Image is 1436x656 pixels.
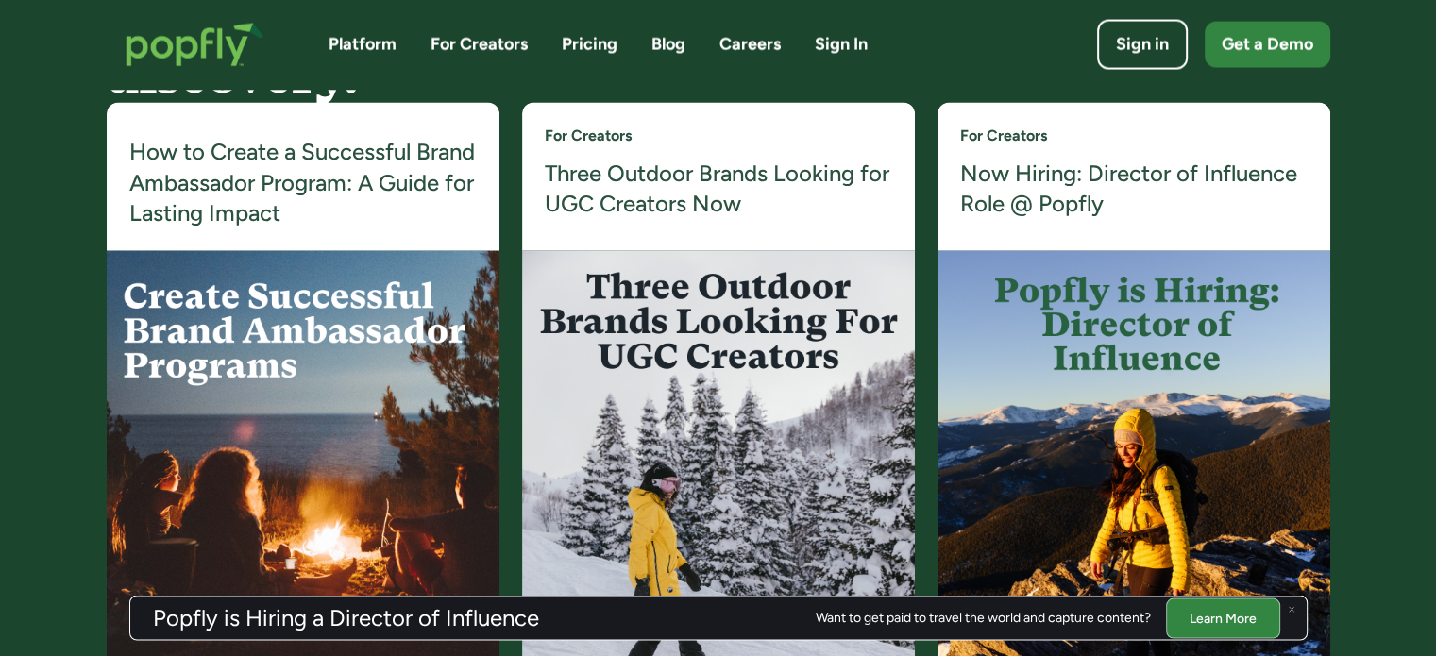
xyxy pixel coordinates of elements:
div: Want to get paid to travel the world and capture content? [816,611,1151,626]
a: For Creators [431,33,528,57]
a: For Creators [545,126,632,146]
a: Three Outdoor Brands Looking for UGC Creators Now [545,159,892,220]
a: Blog [651,33,685,57]
a: Learn More [1166,597,1280,638]
a: Pricing [562,33,617,57]
div: Sign in [1116,33,1169,57]
a: Now Hiring: Director of Influence Role @ Popfly [960,159,1308,220]
a: Get a Demo [1205,22,1330,68]
a: Sign In [815,33,868,57]
a: How to Create a Successful Brand Ambassador Program: A Guide for Lasting Impact [129,137,477,228]
a: Platform [329,33,397,57]
a: Sign in [1097,20,1188,70]
h3: Popfly is Hiring a Director of Influence [153,607,539,630]
a: Careers [719,33,781,57]
a: For Creators [960,126,1047,146]
div: Get a Demo [1222,33,1313,57]
a: home [107,4,283,86]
